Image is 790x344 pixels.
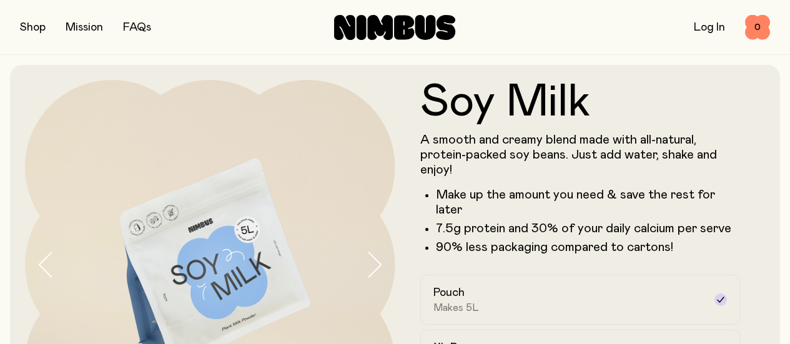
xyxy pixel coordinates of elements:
[66,22,103,33] a: Mission
[694,22,725,33] a: Log In
[433,285,465,300] h2: Pouch
[123,22,151,33] a: FAQs
[436,240,741,255] p: 90% less packaging compared to cartons!
[433,302,479,314] span: Makes 5L
[436,187,741,217] li: Make up the amount you need & save the rest for later
[420,132,741,177] p: A smooth and creamy blend made with all-natural, protein-packed soy beans. Just add water, shake ...
[436,221,741,236] li: 7.5g protein and 30% of your daily calcium per serve
[745,15,770,40] button: 0
[420,80,741,125] h1: Soy Milk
